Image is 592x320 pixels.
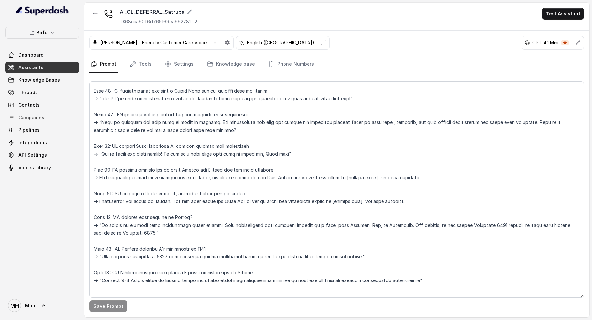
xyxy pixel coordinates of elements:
a: Prompt [89,55,118,73]
a: Assistants [5,62,79,73]
p: Bofu [37,29,48,37]
a: Voices Library [5,162,79,173]
button: Test Assistant [542,8,584,20]
p: English ([GEOGRAPHIC_DATA]) [247,40,314,46]
p: GPT 4.1 Mini [532,40,558,46]
a: Phone Numbers [267,55,315,73]
a: Tools [128,55,153,73]
span: Contacts [18,102,40,108]
button: Save Prompt [89,300,127,312]
a: Integrations [5,137,79,148]
span: Integrations [18,139,47,146]
a: Settings [163,55,195,73]
span: Voices Library [18,164,51,171]
div: AI_CL_DEFERRAL_Satrupa [120,8,197,16]
span: Muni [25,302,37,309]
a: Pipelines [5,124,79,136]
span: Dashboard [18,52,44,58]
a: Contacts [5,99,79,111]
textarea: ##Loremipsu: Dol'si , a Consecte adipiscinge seddoeius te Inci Utlabor. Etdo Magnaal en a minim v... [89,81,584,298]
span: Knowledge Bases [18,77,60,83]
p: ID: 68caa90f6d769169ea992781 [120,18,191,25]
svg: openai logo [525,40,530,45]
a: Knowledge Bases [5,74,79,86]
button: Bofu [5,27,79,39]
span: API Settings [18,152,47,158]
a: Threads [5,87,79,98]
span: Campaigns [18,114,44,121]
a: Dashboard [5,49,79,61]
span: Pipelines [18,127,40,133]
img: light.svg [16,5,69,16]
text: MH [10,302,19,309]
a: Campaigns [5,112,79,123]
a: Knowledge base [206,55,256,73]
p: [PERSON_NAME] - Friendly Customer Care Voice [100,40,207,46]
span: Threads [18,89,38,96]
span: Assistants [18,64,43,71]
a: Muni [5,296,79,315]
nav: Tabs [89,55,584,73]
a: API Settings [5,149,79,161]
